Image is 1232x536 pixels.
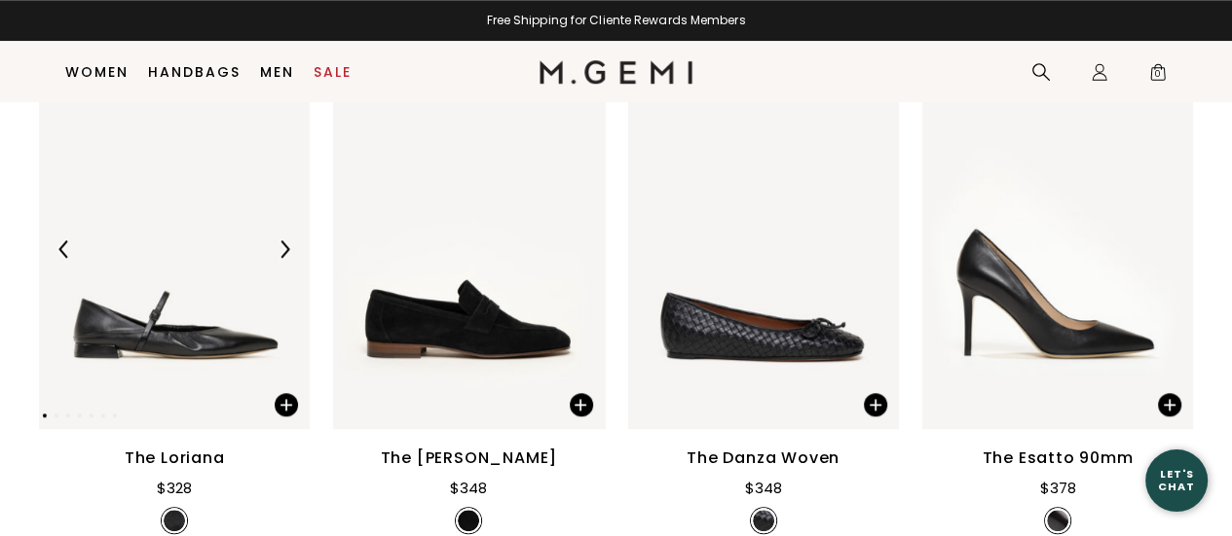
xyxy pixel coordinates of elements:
[125,447,225,470] div: The Loriana
[745,477,782,500] div: $348
[450,477,487,500] div: $348
[753,510,774,531] img: v_7323851096123_SWATCH_50x.jpg
[65,64,129,80] a: Women
[260,64,294,80] a: Men
[148,64,241,80] a: Handbags
[1145,468,1208,492] div: Let's Chat
[276,240,293,258] img: Next Arrow
[381,447,558,470] div: The [PERSON_NAME]
[314,64,352,80] a: Sale
[1148,66,1168,86] span: 0
[687,447,840,470] div: The Danza Woven
[1039,477,1075,500] div: $378
[540,60,692,84] img: M.Gemi
[164,510,185,531] img: v_7302448611387_SWATCH_50x.jpg
[982,447,1133,470] div: The Esatto 90mm
[458,510,479,531] img: v_11954_SWATCH_50x.jpg
[56,240,73,258] img: Previous Arrow
[157,477,192,500] div: $328
[1047,510,1068,531] img: v_05170_SWATCH_50x.jpg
